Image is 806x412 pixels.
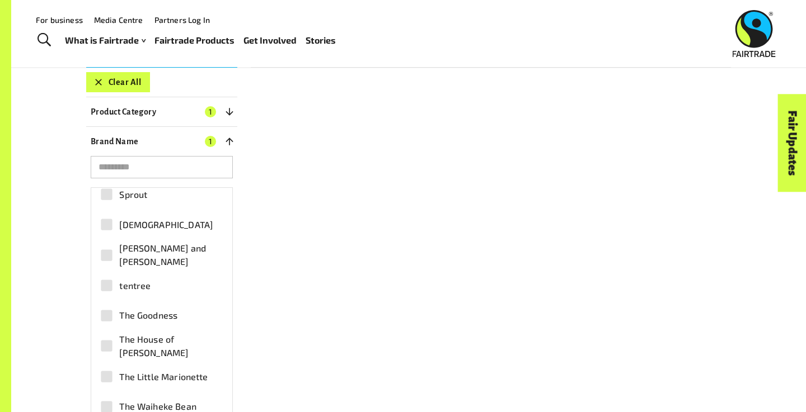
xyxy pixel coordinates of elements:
a: What is Fairtrade [65,32,146,49]
span: The House of [PERSON_NAME] [119,333,217,359]
p: Product Category [91,105,156,119]
span: The Little Marionette [119,370,208,383]
button: Product Category [86,102,237,122]
span: 1 [205,106,216,117]
span: [DEMOGRAPHIC_DATA] [119,218,213,231]
a: Partners Log In [154,15,210,25]
span: 1 [205,136,216,147]
span: Sprout [119,188,147,201]
a: For business [36,15,83,25]
p: Brand Name [91,135,139,148]
a: Stories [306,32,336,49]
a: Fairtrade Products [154,32,235,49]
a: Media Centre [94,15,143,25]
button: Brand Name [86,131,237,151]
button: Clear All [86,72,150,92]
span: [PERSON_NAME] and [PERSON_NAME] [119,241,217,268]
span: The Goodness [119,309,177,322]
span: tentree [119,279,151,292]
img: Fairtrade Australia New Zealand logo [733,10,776,57]
a: Get Involved [243,32,297,49]
a: Toggle Search [30,26,58,54]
